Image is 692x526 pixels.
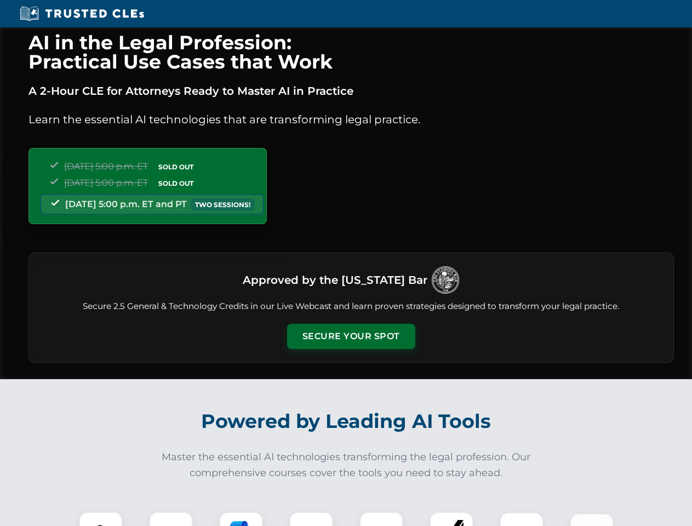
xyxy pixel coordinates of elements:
button: Secure Your Spot [287,324,415,349]
p: A 2-Hour CLE for Attorneys Ready to Master AI in Practice [28,82,674,100]
span: [DATE] 5:00 p.m. ET [64,178,148,188]
p: Learn the essential AI technologies that are transforming legal practice. [28,111,674,128]
h3: Approved by the [US_STATE] Bar [243,270,427,290]
span: SOLD OUT [155,161,197,173]
p: Master the essential AI technologies transforming the legal profession. Our comprehensive courses... [155,449,538,481]
span: [DATE] 5:00 p.m. ET [64,161,148,171]
img: Trusted CLEs [16,5,147,22]
span: SOLD OUT [155,178,197,189]
p: Secure 2.5 General & Technology Credits in our Live Webcast and learn proven strategies designed ... [42,300,660,313]
img: Logo [432,266,459,294]
h2: Powered by Leading AI Tools [43,402,650,441]
h1: AI in the Legal Profession: Practical Use Cases that Work [28,33,674,71]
